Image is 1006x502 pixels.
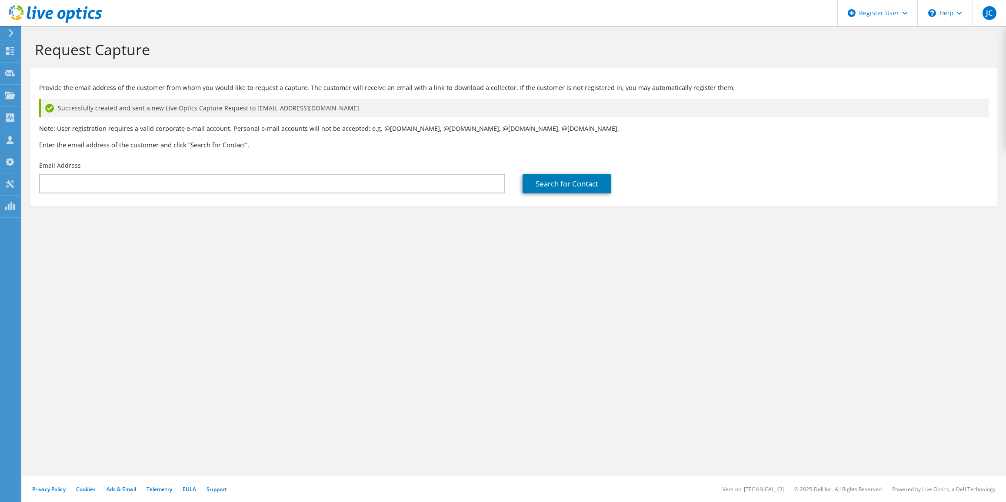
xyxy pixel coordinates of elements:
li: © 2025 Dell Inc. All Rights Reserved [794,485,882,493]
a: EULA [183,485,196,493]
p: Note: User registration requires a valid corporate e-mail account. Personal e-mail accounts will ... [39,124,989,133]
a: Cookies [76,485,96,493]
li: Version: [TECHNICAL_ID] [723,485,784,493]
a: Search for Contact [523,174,611,193]
h3: Enter the email address of the customer and click “Search for Contact”. [39,140,989,150]
h1: Request Capture [35,40,989,59]
svg: \n [928,9,936,17]
a: Telemetry [147,485,172,493]
span: JC [983,6,996,20]
p: Provide the email address of the customer from whom you would like to request a capture. The cust... [39,83,989,93]
a: Privacy Policy [32,485,66,493]
a: Ads & Email [107,485,136,493]
li: Powered by Live Optics, a Dell Technology [892,485,996,493]
label: Email Address [39,161,81,170]
span: Successfully created and sent a new Live Optics Capture Request to [EMAIL_ADDRESS][DOMAIN_NAME] [58,103,359,113]
a: Support [207,485,227,493]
